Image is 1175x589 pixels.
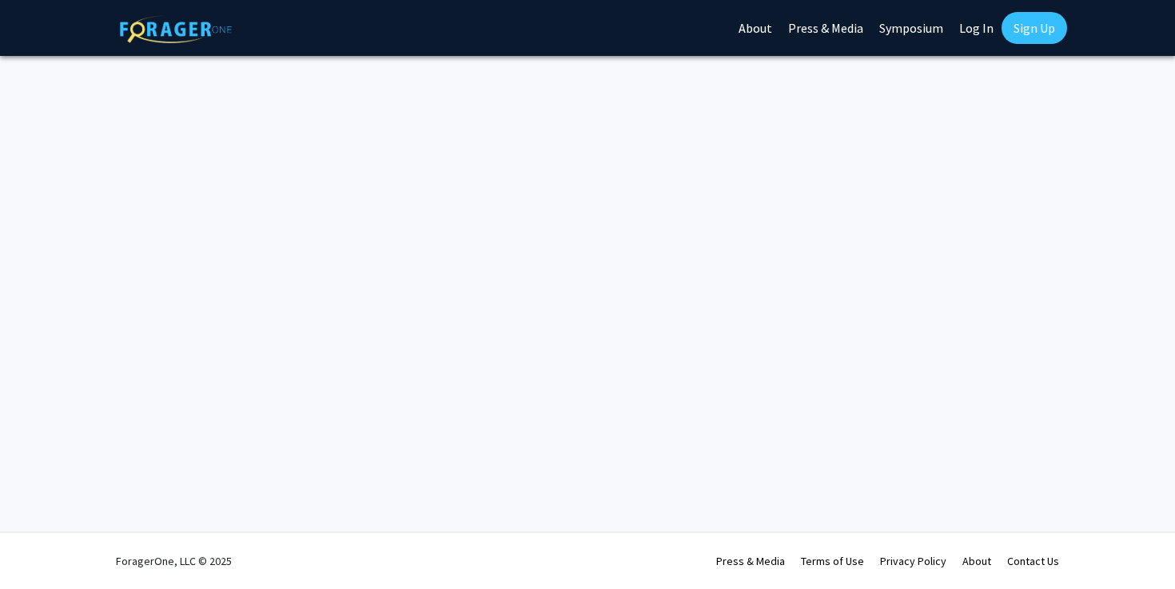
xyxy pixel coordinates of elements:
a: Terms of Use [801,554,864,568]
a: Privacy Policy [880,554,946,568]
a: Sign Up [1002,12,1067,44]
a: Press & Media [716,554,785,568]
a: About [962,554,991,568]
div: ForagerOne, LLC © 2025 [116,533,232,589]
a: Contact Us [1007,554,1059,568]
img: ForagerOne Logo [120,15,232,43]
